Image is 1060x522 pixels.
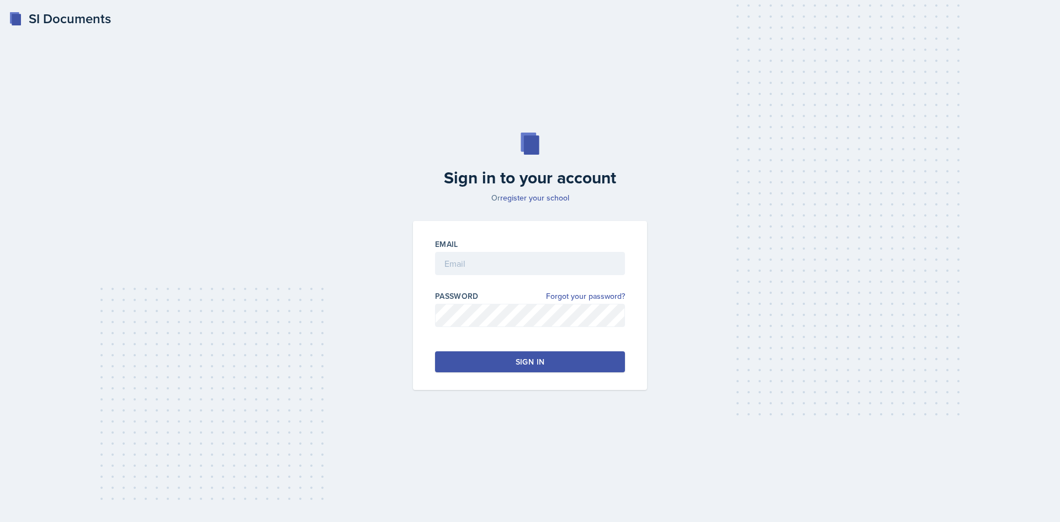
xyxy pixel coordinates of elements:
a: register your school [500,192,569,203]
div: Sign in [516,356,544,367]
button: Sign in [435,351,625,372]
label: Email [435,239,458,250]
p: Or [406,192,654,203]
a: Forgot your password? [546,291,625,302]
label: Password [435,291,479,302]
h2: Sign in to your account [406,168,654,188]
input: Email [435,252,625,275]
a: SI Documents [9,9,111,29]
